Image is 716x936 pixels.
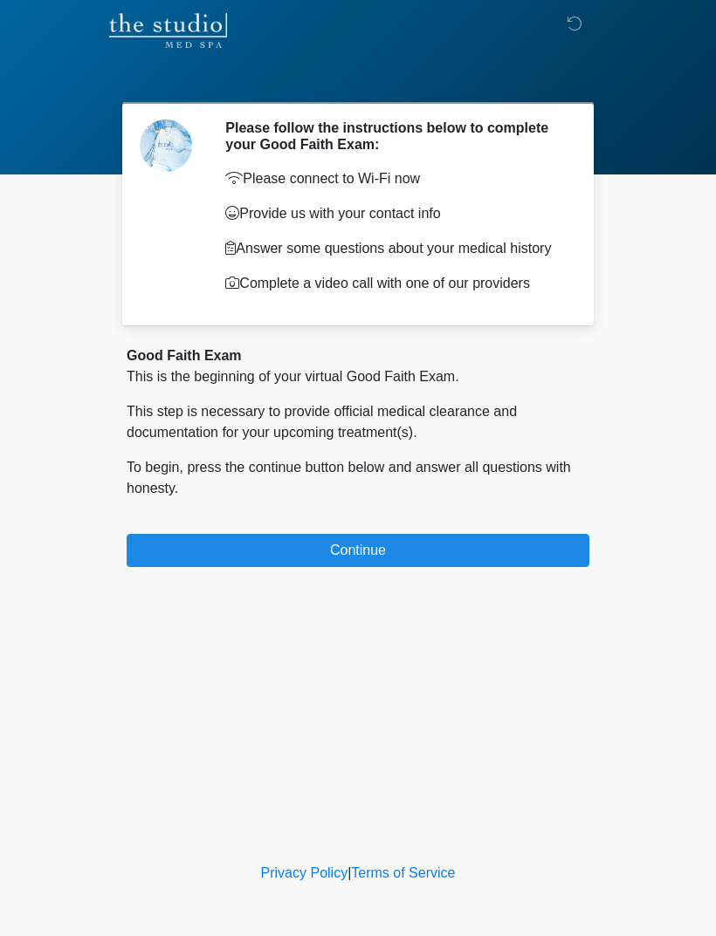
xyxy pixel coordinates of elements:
p: To begin, press the continue button below and answer all questions with honesty. [127,457,589,499]
p: Answer some questions about your medical history [225,238,563,259]
div: Good Faith Exam [127,345,589,366]
a: | [348,865,351,880]
h1: ‎ ‎ [114,63,602,95]
img: Agent Avatar [140,120,192,172]
a: Terms of Service [351,865,455,880]
p: This is the beginning of your virtual Good Faith Exam. [127,366,589,387]
img: The Studio Med Spa Logo [109,13,227,48]
p: This step is necessary to provide official medical clearance and documentation for your upcoming ... [127,401,589,443]
p: Please connect to Wi-Fi now [225,168,563,189]
button: Continue [127,534,589,567]
a: Privacy Policy [261,865,348,880]
h2: Please follow the instructions below to complete your Good Faith Exam: [225,120,563,153]
p: Complete a video call with one of our providers [225,273,563,294]
p: Provide us with your contact info [225,203,563,224]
